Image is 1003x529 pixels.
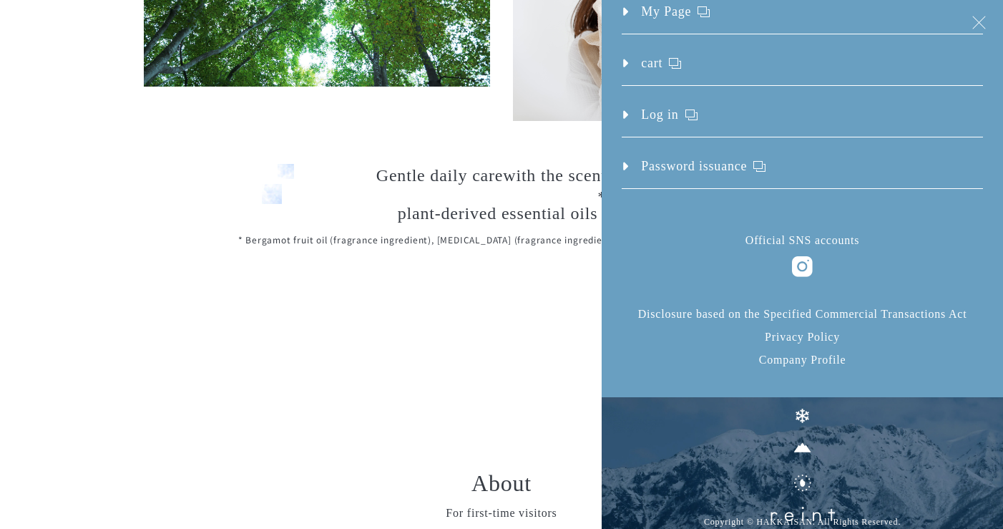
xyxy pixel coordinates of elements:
[759,354,846,366] a: Company Profile
[622,157,765,188] a: Password issuance
[503,166,627,185] font: with the scent of
[641,159,747,173] font: Password issuance
[398,205,598,223] font: plant-derived essential oils
[238,233,765,246] font: * Bergamot fruit oil (fragrance ingredient), [MEDICAL_DATA] (fragrance ingredient), salvia oil (f...
[641,4,691,19] font: My Page
[641,107,678,122] font: Log in
[765,331,840,343] a: Privacy Policy
[641,56,662,70] font: cart
[622,54,681,85] a: cart
[376,166,504,185] font: Gentle daily care
[446,507,557,519] font: For first-time visitors
[471,470,532,496] font: About
[638,308,967,320] a: Disclosure based on the Specified Commercial Transactions Act
[745,234,860,246] font: Official SNS accounts
[704,517,901,527] font: Copyright © HAKKAISAN. All Rights Reserved.
[792,256,813,277] img: Instagram
[770,409,835,521] img: logo
[622,105,697,137] a: Log in
[622,2,710,34] a: My Page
